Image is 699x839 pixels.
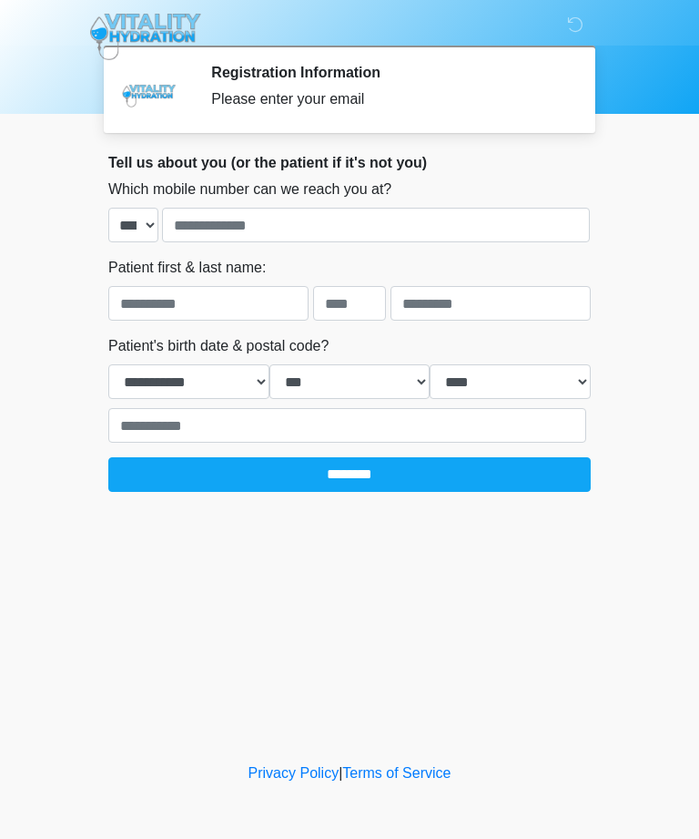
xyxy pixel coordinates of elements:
[108,179,391,200] label: Which mobile number can we reach you at?
[108,335,329,357] label: Patient's birth date & postal code?
[122,64,177,118] img: Agent Avatar
[342,765,451,781] a: Terms of Service
[211,88,563,110] div: Please enter your email
[108,154,591,171] h2: Tell us about you (or the patient if it's not you)
[108,257,266,279] label: Patient first & last name:
[90,14,201,60] img: Vitality Hydration Logo
[248,765,339,781] a: Privacy Policy
[339,765,342,781] a: |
